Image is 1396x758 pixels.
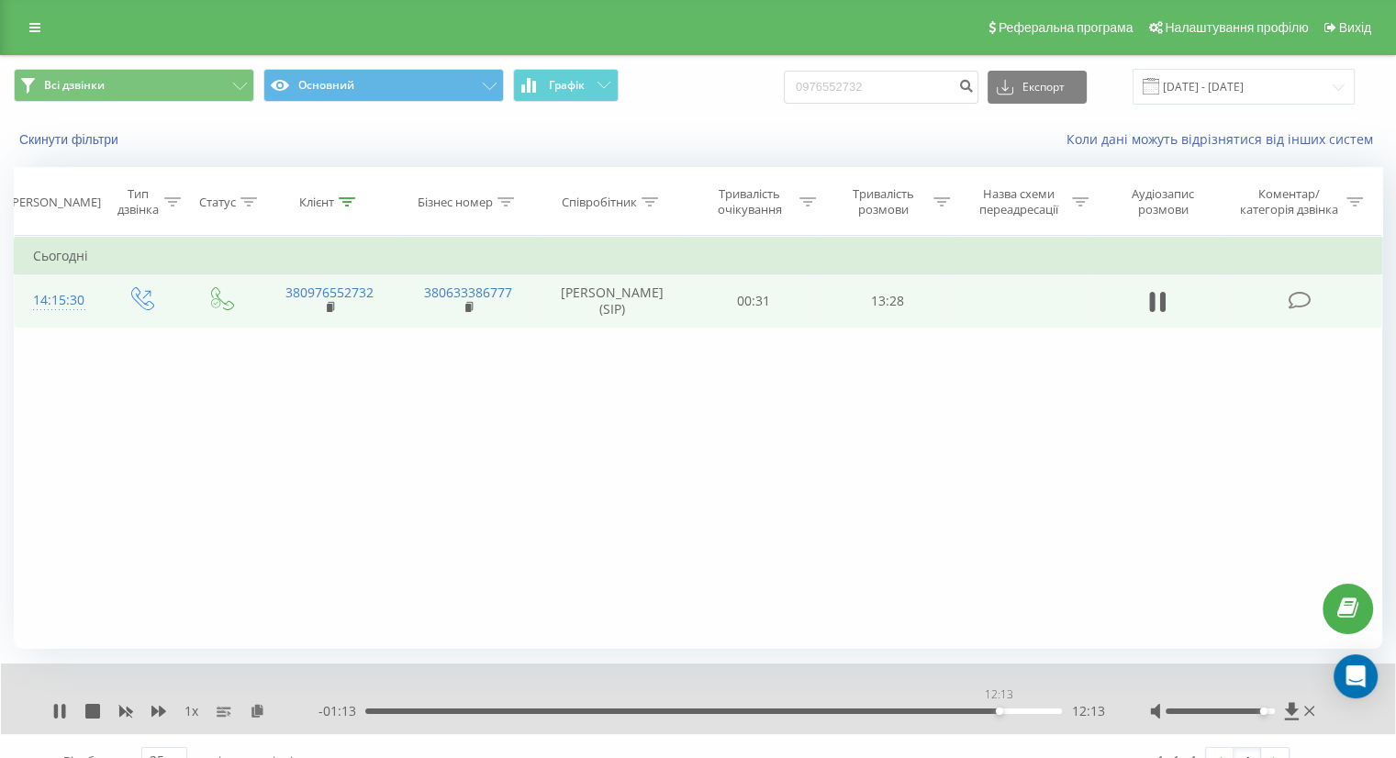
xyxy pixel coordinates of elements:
[821,274,954,328] td: 13:28
[687,274,821,328] td: 00:31
[184,702,198,720] span: 1 x
[1110,186,1217,217] div: Аудіозапис розмови
[263,69,504,102] button: Основний
[299,195,334,210] div: Клієнт
[538,274,687,328] td: [PERSON_NAME] (SIP)
[1260,708,1268,715] div: Accessibility label
[549,79,585,92] span: Графік
[199,195,236,210] div: Статус
[981,682,1017,708] div: 12:13
[14,69,254,102] button: Всі дзвінки
[999,20,1134,35] span: Реферальна програма
[1334,654,1378,698] div: Open Intercom Messenger
[784,71,978,104] input: Пошук за номером
[704,186,796,217] div: Тривалість очікування
[971,186,1067,217] div: Назва схеми переадресації
[285,284,374,301] a: 380976552732
[116,186,159,217] div: Тип дзвінка
[8,195,101,210] div: [PERSON_NAME]
[318,702,365,720] span: - 01:13
[988,71,1087,104] button: Експорт
[1165,20,1308,35] span: Налаштування профілю
[15,238,1382,274] td: Сьогодні
[996,708,1003,715] div: Accessibility label
[1071,702,1104,720] span: 12:13
[418,195,493,210] div: Бізнес номер
[44,78,105,93] span: Всі дзвінки
[837,186,929,217] div: Тривалість розмови
[513,69,619,102] button: Графік
[1234,186,1342,217] div: Коментар/категорія дзвінка
[1339,20,1371,35] span: Вихід
[424,284,512,301] a: 380633386777
[33,283,82,318] div: 14:15:30
[562,195,637,210] div: Співробітник
[1067,130,1382,148] a: Коли дані можуть відрізнятися вiд інших систем
[14,131,128,148] button: Скинути фільтри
